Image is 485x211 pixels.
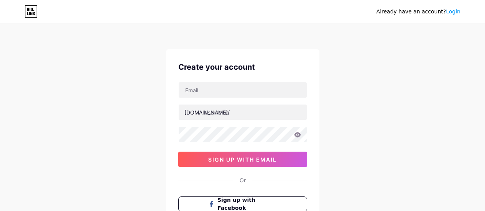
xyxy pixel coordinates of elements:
[178,61,307,73] div: Create your account
[179,82,307,98] input: Email
[240,176,246,184] div: Or
[179,105,307,120] input: username
[178,152,307,167] button: sign up with email
[208,156,277,163] span: sign up with email
[446,8,460,15] a: Login
[184,108,230,116] div: [DOMAIN_NAME]/
[376,8,460,16] div: Already have an account?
